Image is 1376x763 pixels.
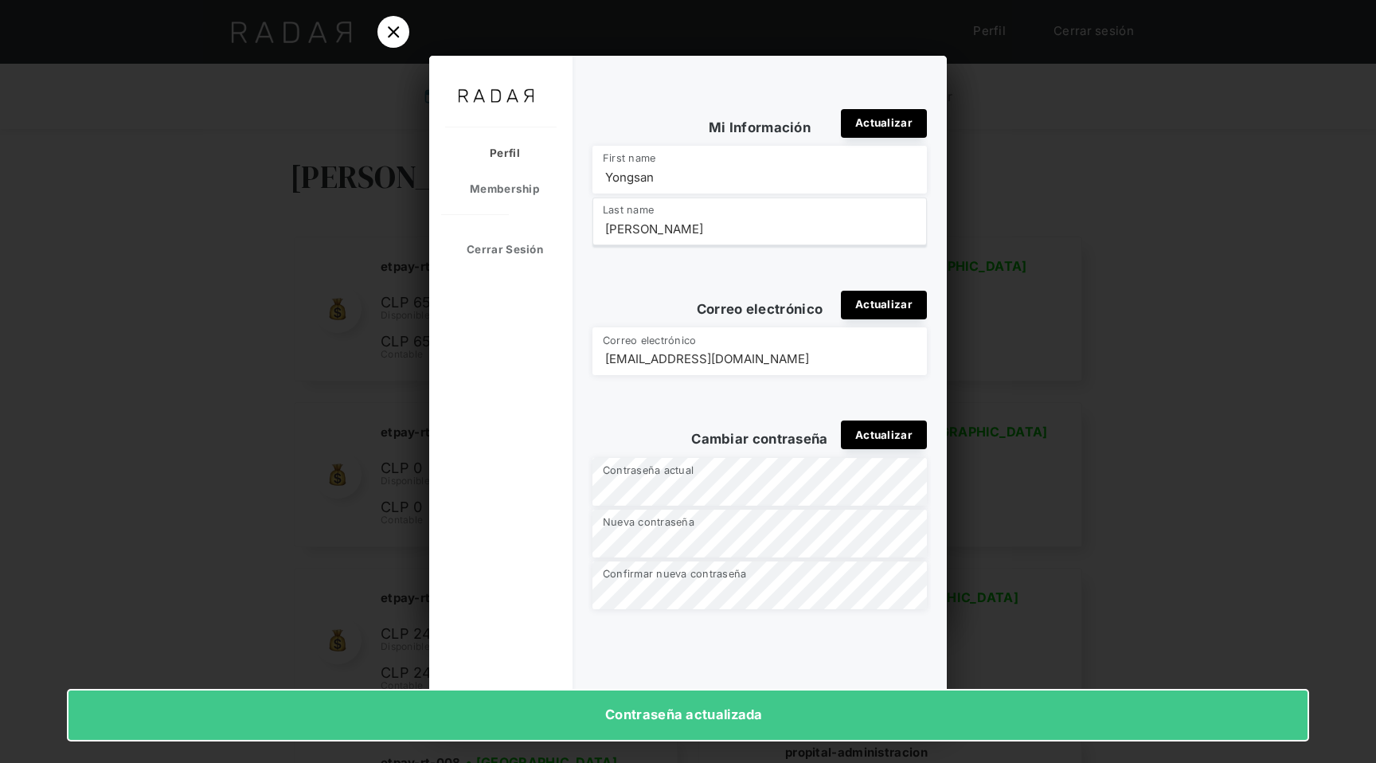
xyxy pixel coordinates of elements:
div: Perfil [429,135,565,171]
div: Cambiar contraseña [592,429,927,449]
input: First name [592,146,927,194]
div: Contraseña actualizada [68,703,1299,727]
div: Actualizar [841,109,927,138]
input: Last name [592,198,927,245]
div: Actualizar [841,421,927,449]
div: Membership [429,171,565,207]
div: Correo electrónico [592,299,927,319]
div: Mi Información [592,118,927,138]
div: Cerrar Sesión [429,232,565,268]
div: Actualizar [841,291,927,319]
img: No logo set [445,76,547,115]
